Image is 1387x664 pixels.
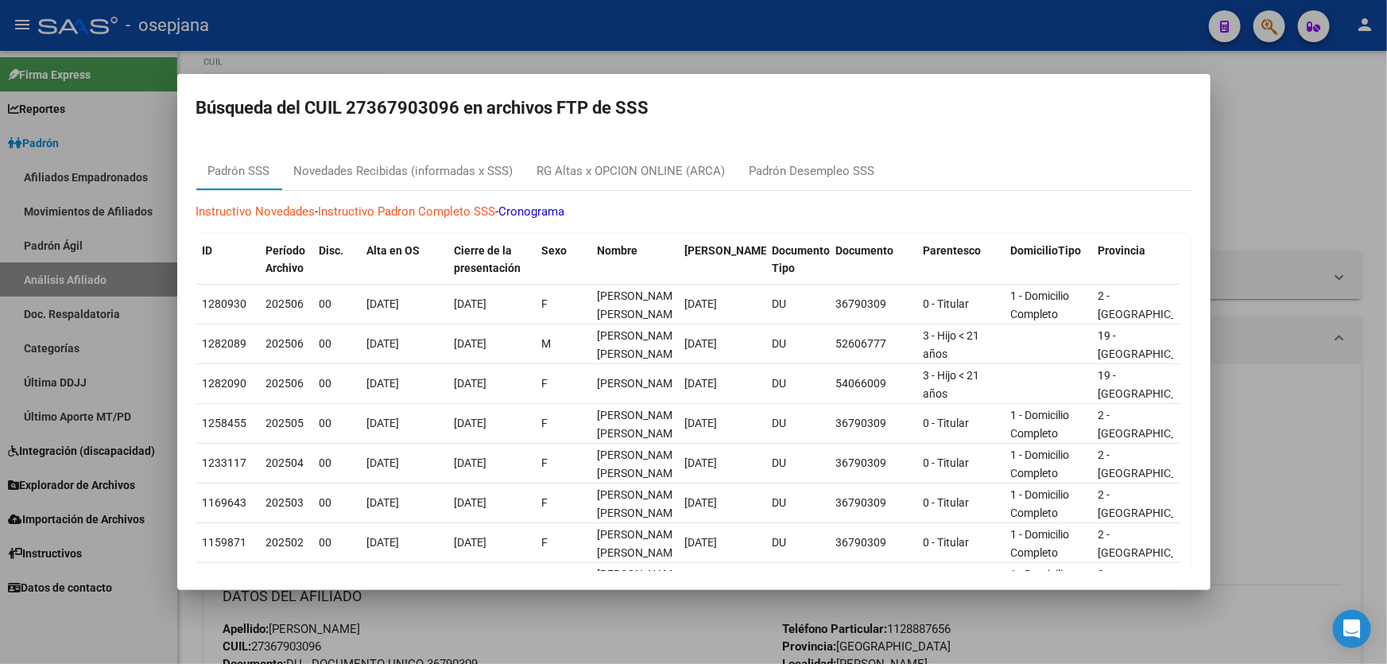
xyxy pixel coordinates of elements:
span: 1258455 [203,417,247,429]
span: DomicilioTipo [1011,244,1082,257]
div: 00 [320,534,354,552]
span: 19 - [GEOGRAPHIC_DATA] [1098,369,1206,400]
div: 54066009 [836,375,911,393]
span: 2 - [GEOGRAPHIC_DATA] [1098,448,1206,480]
span: Período Archivo [266,244,306,275]
span: [DATE] [367,496,400,509]
span: [DATE] [367,377,400,390]
span: 19 - [GEOGRAPHIC_DATA] [1098,329,1206,360]
h2: Búsqueda del CUIL 27367903096 en archivos FTP de SSS [196,93,1191,123]
span: 1282090 [203,377,247,390]
span: MONZON YAMILA LILIANA [598,528,683,559]
span: 1280930 [203,297,247,310]
span: 202503 [266,496,304,509]
span: MONZON YAMILA LILIANA [598,568,683,599]
span: F [542,377,548,390]
span: F [542,536,548,549]
span: MONZON YAMILA LILIANA [598,409,683,440]
div: 00 [320,494,354,512]
datatable-header-cell: Cierre de la presentación [448,234,536,286]
span: 1 - Domicilio Completo [1011,289,1070,320]
span: 1282089 [203,337,247,350]
span: [DATE] [455,377,487,390]
span: 0 - Titular [924,417,970,429]
div: DU [773,414,823,433]
span: [DATE] [685,496,718,509]
span: 202506 [266,297,304,310]
span: F [542,456,548,469]
span: F [542,496,548,509]
span: 202505 [266,417,304,429]
span: [DATE] [455,337,487,350]
div: DU [773,375,823,393]
datatable-header-cell: Departamento [1180,234,1267,286]
span: [DATE] [367,536,400,549]
div: Novedades Recibidas (informadas x SSS) [294,162,513,181]
span: 0 - Titular [924,496,970,509]
datatable-header-cell: Nombre [591,234,679,286]
div: 00 [320,454,354,472]
datatable-header-cell: Provincia [1092,234,1180,286]
span: Documento Tipo [773,244,831,275]
span: 202506 [266,337,304,350]
datatable-header-cell: Sexo [536,234,591,286]
span: MONZON YAMILA LILIANA [598,289,683,320]
span: 202502 [266,536,304,549]
datatable-header-cell: Parentesco [917,234,1005,286]
div: 36790309 [836,295,911,313]
datatable-header-cell: Período Archivo [260,234,313,286]
div: DU [773,494,823,512]
span: Parentesco [924,244,982,257]
span: [DATE] [455,536,487,549]
datatable-header-cell: Fecha Nac. [679,234,766,286]
span: 1 - Domicilio Completo [1011,568,1070,599]
span: [DATE] [455,496,487,509]
span: [DATE] [685,456,718,469]
span: [DATE] [685,377,718,390]
span: 202506 [266,377,304,390]
span: Disc. [320,244,344,257]
div: Padrón SSS [208,162,270,181]
div: 36790309 [836,454,911,472]
span: [DATE] [367,337,400,350]
a: Instructivo Novedades [196,204,316,219]
datatable-header-cell: Alta en OS [361,234,448,286]
span: PAEZ ALEX BENJAMIN [598,329,683,360]
span: 1 - Domicilio Completo [1011,488,1070,519]
span: 2 - [GEOGRAPHIC_DATA] [1098,568,1206,599]
span: 3 - Hijo < 21 años [924,329,980,360]
span: [DATE] [367,417,400,429]
span: 1 - Domicilio Completo [1011,448,1070,480]
span: 1 - Domicilio Completo [1011,409,1070,440]
span: [DATE] [455,297,487,310]
span: 202504 [266,456,304,469]
span: Cierre de la presentación [455,244,521,275]
div: 36790309 [836,534,911,552]
span: 3 - Hijo < 21 años [924,369,980,400]
span: [DATE] [685,536,718,549]
div: DU [773,534,823,552]
span: ID [203,244,213,257]
span: [DATE] [367,456,400,469]
div: RG Altas x OPCION ONLINE (ARCA) [537,162,726,181]
span: Provincia [1098,244,1146,257]
div: 36790309 [836,414,911,433]
span: Documento [836,244,894,257]
a: Instructivo Padron Completo SSS [319,204,496,219]
a: Cronograma [499,204,565,219]
span: F [542,297,548,310]
span: 1233117 [203,456,247,469]
span: [DATE] [455,456,487,469]
span: 2 - [GEOGRAPHIC_DATA] [1098,488,1206,519]
span: 1159871 [203,536,247,549]
span: 2 - [GEOGRAPHIC_DATA] [1098,528,1206,559]
span: [DATE] [685,417,718,429]
div: Padrón Desempleo SSS [750,162,875,181]
datatable-header-cell: DomicilioTipo [1005,234,1092,286]
span: M [542,337,552,350]
span: 2 - [GEOGRAPHIC_DATA] [1098,289,1206,320]
div: 00 [320,295,354,313]
span: [DATE] [685,297,718,310]
datatable-header-cell: Documento [830,234,917,286]
div: 52606777 [836,335,911,353]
